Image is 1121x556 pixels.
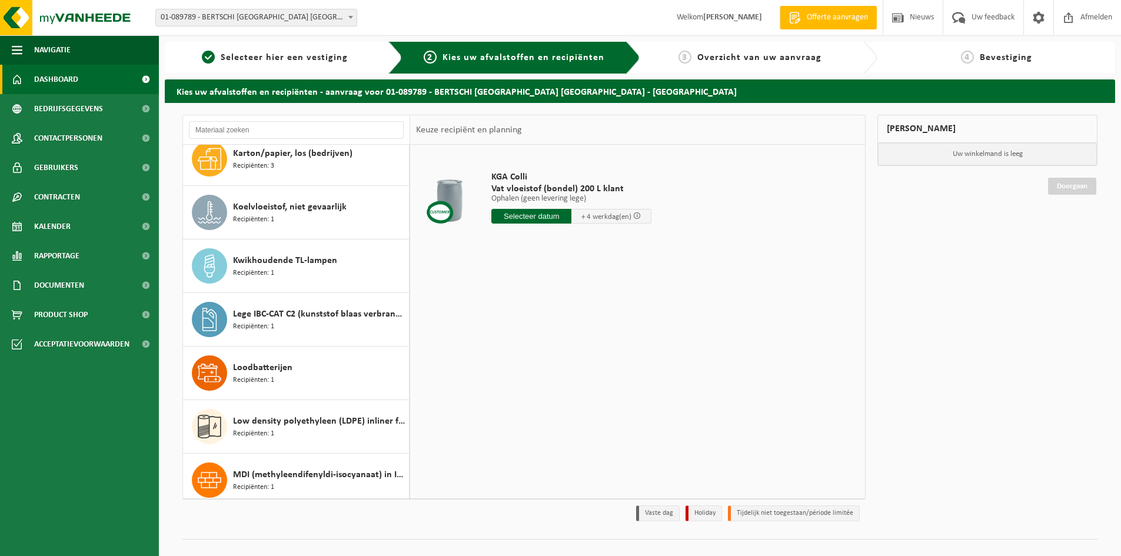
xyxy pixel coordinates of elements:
span: Recipiënten: 1 [233,321,274,332]
span: Dashboard [34,65,78,94]
span: Koelvloeistof, niet gevaarlijk [233,200,347,214]
span: Contracten [34,182,80,212]
button: Kwikhoudende TL-lampen Recipiënten: 1 [183,239,410,293]
span: 4 [961,51,974,64]
h2: Kies uw afvalstoffen en recipiënten - aanvraag voor 01-089789 - BERTSCHI [GEOGRAPHIC_DATA] [GEOGR... [165,79,1115,102]
span: 2 [424,51,437,64]
span: Documenten [34,271,84,300]
span: Recipiënten: 1 [233,482,274,493]
span: Kalender [34,212,71,241]
span: KGA Colli [491,171,651,183]
span: Bevestiging [980,53,1032,62]
span: Vat vloeistof (bondel) 200 L klant [491,183,651,195]
span: Kwikhoudende TL-lampen [233,254,337,268]
button: Loodbatterijen Recipiënten: 1 [183,347,410,400]
span: Karton/papier, los (bedrijven) [233,147,352,161]
span: Rapportage [34,241,79,271]
span: 1 [202,51,215,64]
li: Holiday [686,505,722,521]
button: Koelvloeistof, niet gevaarlijk Recipiënten: 1 [183,186,410,239]
span: Offerte aanvragen [804,12,871,24]
a: 1Selecteer hier een vestiging [171,51,379,65]
span: Recipiënten: 3 [233,161,274,172]
span: Loodbatterijen [233,361,292,375]
span: Product Shop [34,300,88,329]
span: Bedrijfsgegevens [34,94,103,124]
p: Ophalen (geen levering lege) [491,195,651,203]
span: Gebruikers [34,153,78,182]
p: Uw winkelmand is leeg [878,143,1097,165]
span: Contactpersonen [34,124,102,153]
span: Recipiënten: 1 [233,428,274,440]
span: 3 [678,51,691,64]
span: 01-089789 - BERTSCHI BELGIUM NV - ANTWERPEN [156,9,357,26]
span: Recipiënten: 1 [233,375,274,386]
span: Overzicht van uw aanvraag [697,53,821,62]
input: Materiaal zoeken [189,121,404,139]
button: MDI (methyleendifenyldi-isocyanaat) in IBC Recipiënten: 1 [183,454,410,507]
li: Vaste dag [636,505,680,521]
input: Selecteer datum [491,209,571,224]
span: Acceptatievoorwaarden [34,329,129,359]
li: Tijdelijk niet toegestaan/période limitée [728,505,860,521]
span: Selecteer hier een vestiging [221,53,348,62]
span: Kies uw afvalstoffen en recipiënten [443,53,604,62]
span: 01-089789 - BERTSCHI BELGIUM NV - ANTWERPEN [155,9,357,26]
a: Doorgaan [1048,178,1096,195]
button: Karton/papier, los (bedrijven) Recipiënten: 3 [183,132,410,186]
button: Low density polyethyleen (LDPE) inliner folie, naturel, los Recipiënten: 1 [183,400,410,454]
span: Recipiënten: 1 [233,214,274,225]
span: Navigatie [34,35,71,65]
span: Lege IBC-CAT C2 (kunststof blaas verbranden) [233,307,406,321]
span: Low density polyethyleen (LDPE) inliner folie, naturel, los [233,414,406,428]
div: [PERSON_NAME] [877,115,1097,143]
a: Offerte aanvragen [780,6,877,29]
div: Keuze recipiënt en planning [410,115,528,145]
strong: [PERSON_NAME] [703,13,762,22]
span: MDI (methyleendifenyldi-isocyanaat) in IBC [233,468,406,482]
span: Recipiënten: 1 [233,268,274,279]
span: + 4 werkdag(en) [581,213,631,221]
button: Lege IBC-CAT C2 (kunststof blaas verbranden) Recipiënten: 1 [183,293,410,347]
